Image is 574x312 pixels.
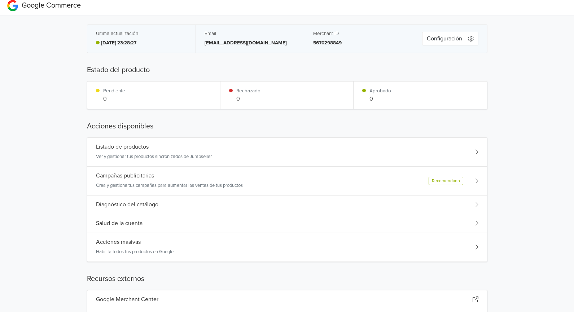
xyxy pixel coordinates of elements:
[205,31,296,36] h5: Email
[354,82,487,109] div: Aprobado0
[87,290,487,309] div: Google Merchant Center
[429,177,463,185] div: Recomendado
[87,233,487,262] div: Acciones masivasHabilita todos tus productos en Google
[96,296,158,303] h5: Google Merchant Center
[87,65,487,75] h5: Estado del producto
[96,249,174,256] p: Habilita todos tus productos en Google
[87,214,487,233] div: Salud de la cuenta
[103,95,125,103] p: 0
[87,121,487,132] h5: Acciones disponibles
[96,144,149,150] h5: Listado de productos
[369,95,391,103] p: 0
[96,172,154,179] h5: Campañas publicitarias
[220,82,354,109] div: Rechazado0
[236,87,260,95] p: Rechazado
[87,82,220,109] div: Pendiente0
[422,32,478,45] button: Configuración
[101,39,136,47] p: [DATE] 23:28:27
[87,195,487,214] div: Diagnóstico del catálogo
[103,87,125,95] p: Pendiente
[236,95,260,103] p: 0
[87,273,487,284] h5: Recursos externos
[22,1,81,10] span: Google Commerce
[313,39,404,47] p: 5670298849
[96,220,143,227] h5: Salud de la cuenta
[96,201,158,208] h5: Diagnóstico del catálogo
[96,31,138,36] h5: Última actualización
[96,182,243,189] p: Crea y gestiona tus campañas para aumentar las ventas de tus productos
[87,138,487,167] div: Listado de productosVer y gestionar tus productos sincronizados de Jumpseller
[96,153,212,161] p: Ver y gestionar tus productos sincronizados de Jumpseller
[96,239,141,246] h5: Acciones masivas
[313,31,404,36] h5: Merchant ID
[369,87,391,95] p: Aprobado
[87,167,487,195] div: Campañas publicitariasCrea y gestiona tus campañas para aumentar las ventas de tus productosRecom...
[205,39,296,47] p: [EMAIL_ADDRESS][DOMAIN_NAME]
